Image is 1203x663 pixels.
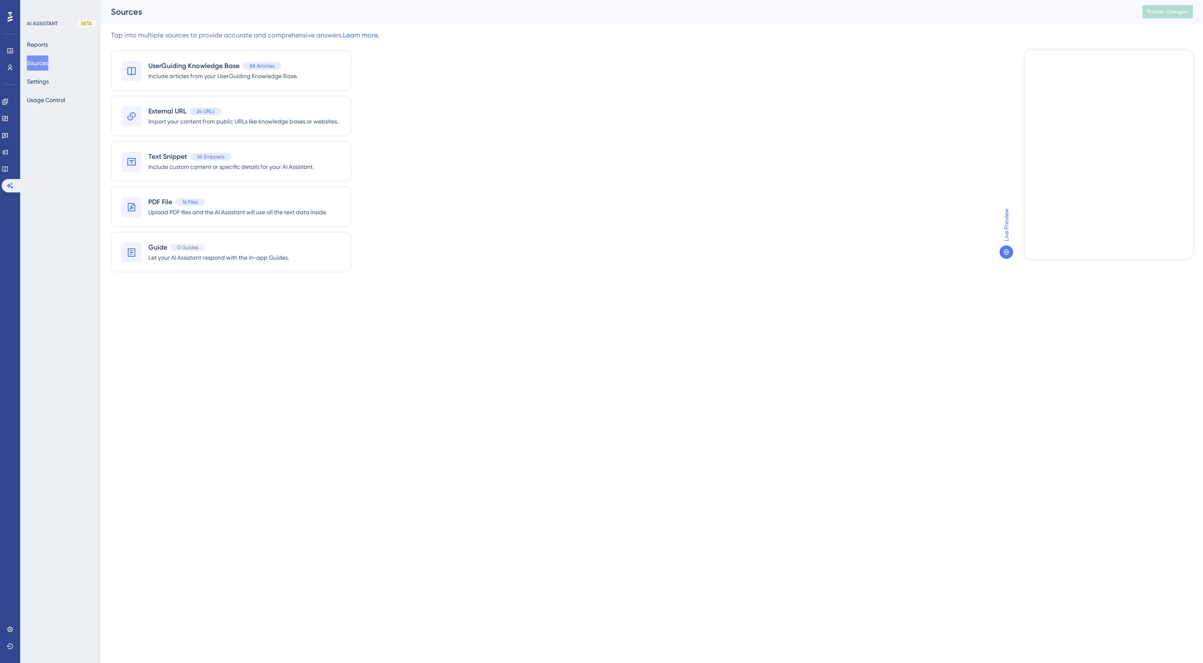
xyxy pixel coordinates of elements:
button: Settings [27,74,49,89]
span: UserGuiding Knowledge Base [148,61,240,71]
span: Include custom content or specific details for your AI Assistant. [148,162,314,172]
button: Sources [27,55,48,71]
span: 0 Guides [177,244,198,251]
button: Reports [27,37,48,52]
a: Learn more. [343,31,379,39]
span: 88 Articles [250,63,274,69]
div: AI ASSISTANT [27,20,58,27]
span: 16 Files [182,199,198,205]
span: Import your content from public URLs like knowledge bases or websites. [148,116,338,126]
span: 24 URLs [197,108,214,115]
span: Publish Changes [1148,8,1188,15]
div: BETA [76,20,97,27]
span: Guide [148,242,167,253]
span: Include articles from your UserGuiding Knowledge Base. [148,71,297,81]
button: Usage Control [27,92,65,108]
span: Text Snippet [148,152,187,162]
span: Let your AI Assistant respond with the in-app Guides. [148,253,289,263]
span: External URL [148,106,187,116]
iframe: UserGuiding AI Assistant [1025,50,1193,259]
span: Live Preview [1001,208,1011,241]
button: Publish Changes [1142,5,1193,18]
div: Sources [111,6,1121,18]
span: Upload PDF files and the AI Assistant will use all the text data inside. [148,207,327,217]
span: 26 Snippets [197,153,224,160]
div: Tap into multiple sources to provide accurate and comprehensive answers. [111,30,379,40]
span: PDF File [148,197,172,207]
